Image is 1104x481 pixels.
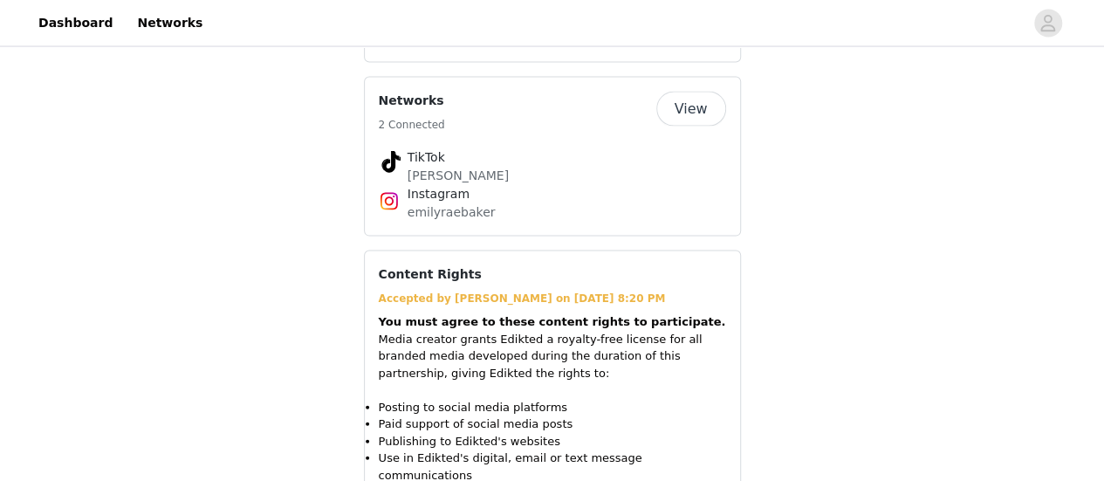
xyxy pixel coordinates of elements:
li: Publishing to Edikted's websites [379,433,726,450]
h4: Content Rights [379,265,482,284]
h4: Instagram [408,185,697,203]
div: avatar [1039,10,1056,38]
strong: You must agree to these content rights to participate. [379,315,726,328]
li: Posting to social media platforms [379,399,726,416]
li: Paid support of social media posts [379,416,726,433]
h5: 2 Connected [379,117,445,133]
p: [PERSON_NAME] [408,167,697,185]
img: Instagram Icon [379,191,400,212]
div: Accepted by [PERSON_NAME] on [DATE] 8:20 PM [379,291,726,306]
div: Networks [364,77,741,237]
a: Dashboard [28,3,123,43]
a: Networks [127,3,213,43]
button: View [656,92,726,127]
h4: TikTok [408,148,697,167]
h4: Networks [379,92,445,110]
p: Media creator grants Edikted a royalty-free license for all branded media developed during the du... [379,331,726,382]
p: emilyraebaker [408,203,697,222]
